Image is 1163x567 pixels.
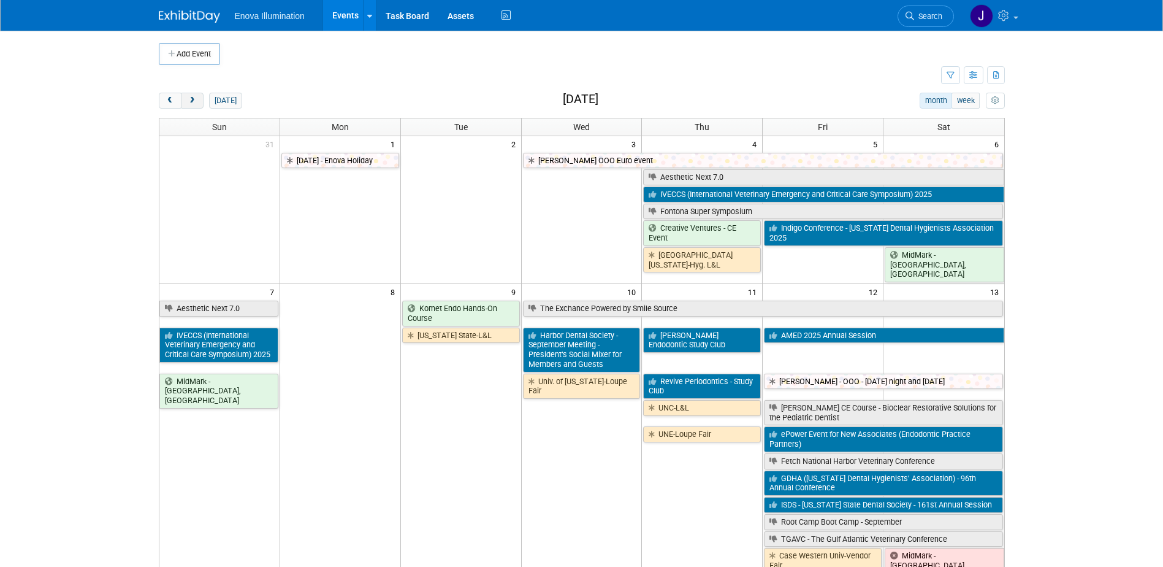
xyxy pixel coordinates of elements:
span: Search [914,12,942,21]
a: IVECCS (International Veterinary Emergency and Critical Care Symposium) 2025 [159,328,278,363]
span: 31 [264,136,280,152]
span: 7 [269,284,280,299]
button: month [920,93,952,109]
button: [DATE] [209,93,242,109]
img: ExhibitDay [159,10,220,23]
span: 8 [389,284,400,299]
span: 2 [510,136,521,152]
a: [DATE] - Enova Holiday [281,153,399,169]
a: ePower Event for New Associates (Endodontic Practice Partners) [764,426,1002,452]
a: Fetch National Harbor Veterinary Conference [764,453,1002,469]
span: 10 [626,284,641,299]
span: 12 [867,284,883,299]
span: Tue [454,122,468,132]
span: Enova Illumination [235,11,305,21]
a: Revive Periodontics - Study Club [643,374,761,399]
span: 3 [630,136,641,152]
span: 1 [389,136,400,152]
span: Fri [818,122,828,132]
span: 11 [747,284,762,299]
button: week [951,93,980,109]
a: ISDS - [US_STATE] State Dental Society - 161st Annual Session [764,497,1002,513]
a: Fontona Super Symposium [643,204,1002,220]
a: Root Camp Boot Camp - September [764,514,1002,530]
a: [PERSON_NAME] Endodontic Study Club [643,328,761,353]
a: Komet Endo Hands-On Course [402,301,520,326]
h2: [DATE] [563,93,598,106]
a: Harbor Dental Society - September Meeting - President’s Social Mixer for Members and Guests [523,328,641,372]
span: 9 [510,284,521,299]
a: TGAVC - The Gulf Atlantic Veterinary Conference [764,531,1002,547]
a: Search [898,6,954,27]
a: The Exchance Powered by Smile Source [523,301,1003,317]
a: Aesthetic Next 7.0 [159,301,278,317]
a: Creative Ventures - CE Event [643,220,761,245]
a: IVECCS (International Veterinary Emergency and Critical Care Symposium) 2025 [643,187,1004,202]
a: MidMark - [GEOGRAPHIC_DATA], [GEOGRAPHIC_DATA] [159,374,278,409]
a: UNE-Loupe Fair [643,426,761,442]
span: Sat [937,122,950,132]
a: Univ. of [US_STATE]-Loupe Fair [523,374,641,399]
span: 5 [872,136,883,152]
a: Aesthetic Next 7.0 [643,169,1004,185]
a: [GEOGRAPHIC_DATA][US_STATE]-Hyg. L&L [643,247,761,272]
i: Personalize Calendar [991,97,999,105]
a: MidMark - [GEOGRAPHIC_DATA], [GEOGRAPHIC_DATA] [885,247,1004,282]
span: Sun [212,122,227,132]
button: myCustomButton [986,93,1004,109]
a: AMED 2025 Annual Session [764,328,1004,344]
a: UNC-L&L [643,400,761,416]
img: Janelle Tlusty [970,4,993,28]
span: Wed [573,122,590,132]
a: [PERSON_NAME] - OOO - [DATE] night and [DATE] [764,374,1002,390]
a: Indigo Conference - [US_STATE] Dental Hygienists Association 2025 [764,220,1002,245]
a: GDHA ([US_STATE] Dental Hygienists’ Association) - 96th Annual Conference [764,471,1002,496]
a: [PERSON_NAME] OOO Euro event [523,153,1003,169]
span: 6 [993,136,1004,152]
span: 13 [989,284,1004,299]
button: Add Event [159,43,220,65]
a: [PERSON_NAME] CE Course - Bioclear Restorative Solutions for the Pediatric Dentist [764,400,1002,425]
button: prev [159,93,181,109]
span: Mon [332,122,349,132]
span: 4 [751,136,762,152]
a: [US_STATE] State-L&L [402,328,520,344]
span: Thu [695,122,709,132]
button: next [181,93,204,109]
